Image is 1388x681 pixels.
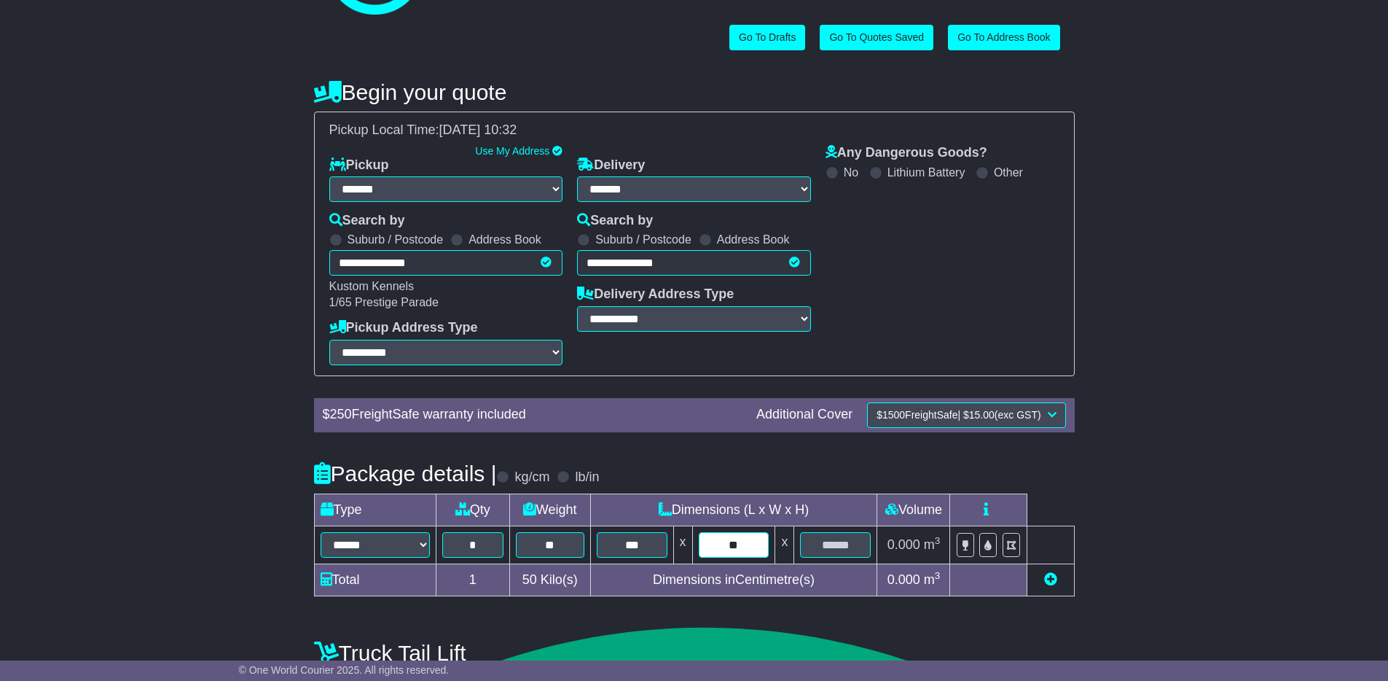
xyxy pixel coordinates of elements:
[348,233,444,246] label: Suburb / Postcode
[877,494,950,526] td: Volume
[935,535,941,546] sup: 3
[924,537,941,552] span: m
[673,526,692,564] td: x
[775,526,794,564] td: x
[577,213,653,229] label: Search by
[329,157,389,174] label: Pickup
[957,409,1040,421] span: | $ (exc GST)
[1044,572,1057,587] a: Add new item
[867,402,1065,428] button: $1500FreightSafe| $15.00(exc GST)
[468,233,541,246] label: Address Book
[882,409,905,421] span: 1500
[329,296,439,308] span: 1/65 Prestige Parade
[314,462,497,486] h4: Package details |
[590,494,877,526] td: Dimensions (L x W x H)
[595,233,691,246] label: Suburb / Postcode
[436,494,509,526] td: Qty
[969,409,995,421] span: 15.00
[439,122,517,137] span: [DATE] 10:32
[314,564,436,596] td: Total
[315,407,750,423] div: $ FreightSafe warranty included
[314,641,1075,665] h4: Truck Tail Lift
[330,407,352,421] span: 250
[924,572,941,587] span: m
[329,213,405,229] label: Search by
[514,470,549,486] label: kg/cm
[887,537,920,552] span: 0.000
[239,664,450,676] span: © One World Courier 2025. All rights reserved.
[575,470,599,486] label: lb/in
[948,25,1059,50] a: Go To Address Book
[994,166,1023,179] label: Other
[826,145,987,161] label: Any Dangerous Goods?
[577,157,645,174] label: Delivery
[717,233,790,246] label: Address Book
[749,407,860,423] div: Additional Cover
[509,564,590,596] td: Kilo(s)
[877,409,1043,421] span: $ FreightSafe
[329,320,478,336] label: Pickup Address Type
[475,145,549,157] a: Use My Address
[314,494,436,526] td: Type
[887,166,965,179] label: Lithium Battery
[314,80,1075,104] h4: Begin your quote
[590,564,877,596] td: Dimensions in Centimetre(s)
[577,287,734,303] label: Delivery Address Type
[935,570,941,581] sup: 3
[522,572,537,587] span: 50
[322,122,1067,139] div: Pickup Local Time:
[887,572,920,587] span: 0.000
[436,564,509,596] td: 1
[820,25,933,50] a: Go To Quotes Saved
[509,494,590,526] td: Weight
[844,166,858,179] label: No
[329,280,415,292] span: Kustom Kennels
[729,25,805,50] a: Go To Drafts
